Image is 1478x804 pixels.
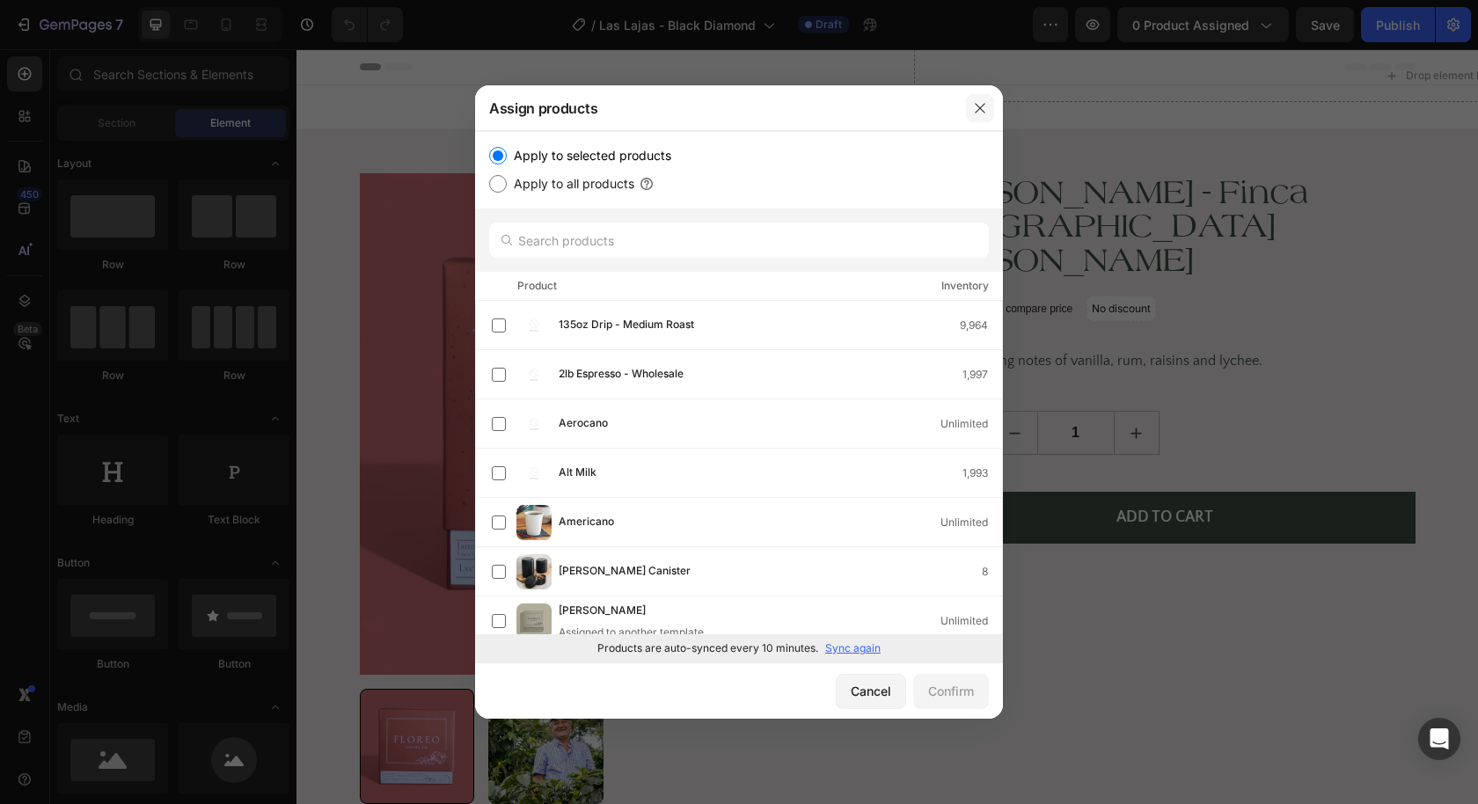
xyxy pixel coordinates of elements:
img: product-img [516,406,552,442]
div: 9,964 [960,317,1002,334]
div: Drop element here [1109,19,1203,33]
span: 2lb Espresso - Wholesale [559,365,684,384]
input: quantity [741,362,818,405]
label: Apply to all products [507,173,634,194]
span: [PERSON_NAME] Canister [559,562,691,581]
p: No discount [795,252,854,267]
button: Carousel Next Arrow [530,364,551,385]
button: Confirm [913,674,989,709]
img: product-img [516,308,552,343]
div: ADD TO CART [820,457,917,480]
img: product-img [516,357,552,392]
div: Unlimited [940,415,1002,433]
div: Product [517,277,557,295]
p: Powerful tasting notes of vanilla, rum, raisins and lychee. [619,301,1117,322]
div: Confirm [928,682,974,700]
button: ADD TO CART [618,442,1119,494]
span: Aerocano [559,414,608,434]
img: product-img [516,456,552,491]
div: Inventory [941,277,989,295]
a: [PERSON_NAME] - Finca [GEOGRAPHIC_DATA][PERSON_NAME] [618,124,1119,229]
div: Cancel [851,682,891,700]
p: No compare price [693,254,777,265]
div: /> [475,131,1003,662]
div: Assign products [475,85,957,131]
p: Quantity [619,376,666,395]
div: 1,997 [962,366,1002,384]
div: Open Intercom Messenger [1418,718,1460,760]
div: Assigned to another template [559,625,704,640]
span: Americano [559,513,614,532]
p: Sync again [825,640,881,656]
span: 135oz Drip - Medium Roast [559,316,694,335]
img: product-img [516,505,552,540]
div: Unlimited [940,612,1002,630]
span: Alt Milk [559,464,596,483]
div: 8 [982,563,1002,581]
button: increment [818,362,862,405]
button: decrement [697,362,741,405]
label: Apply to selected products [507,145,671,166]
button: Cancel [836,674,906,709]
img: product-img [516,603,552,639]
strong: 200G [619,333,654,348]
input: Search products [489,223,989,258]
span: [PERSON_NAME] [559,602,646,621]
p: Products are auto-synced every 10 minutes. [597,640,818,656]
div: 1,993 [962,464,1002,482]
img: product-img [516,554,552,589]
div: $25.00 [618,247,679,273]
div: Unlimited [940,514,1002,531]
